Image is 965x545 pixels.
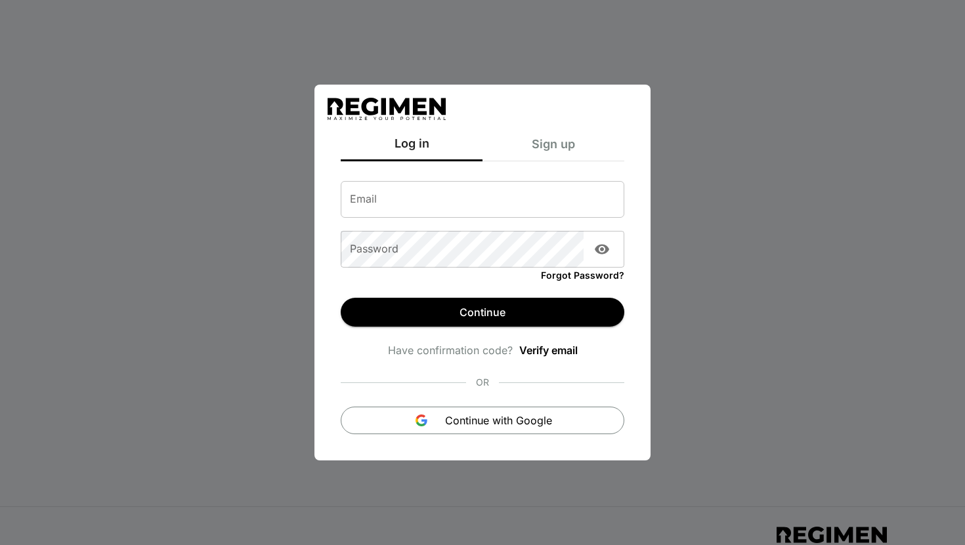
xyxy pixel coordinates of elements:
[341,134,482,161] div: Log in
[341,231,624,268] div: Password
[388,342,513,358] span: Have confirmation code?
[445,413,552,428] span: Continue with Google
[341,298,624,327] button: Continue
[589,236,615,262] button: Show password
[328,98,446,121] img: Regimen logo
[341,407,624,434] button: Continue with Google
[414,413,429,428] img: Google
[482,134,624,161] div: Sign up
[541,268,624,282] a: Forgot Password?
[466,366,499,399] div: OR
[519,342,578,358] a: Verify email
